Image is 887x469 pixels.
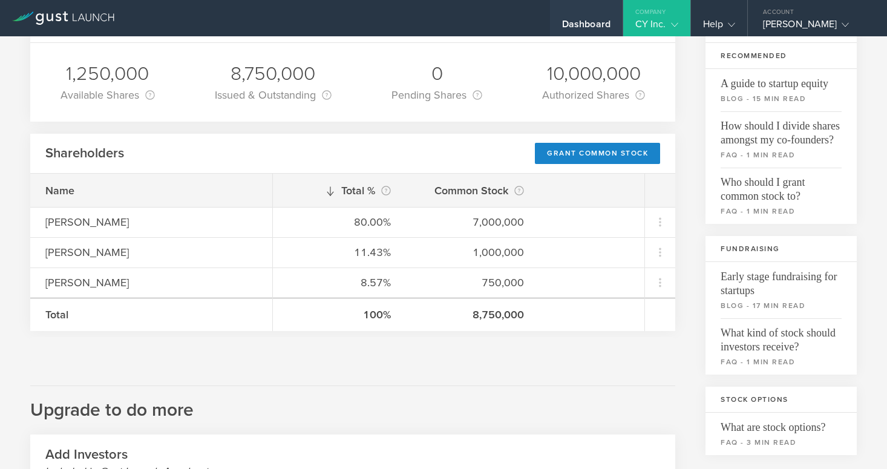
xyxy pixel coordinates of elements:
div: Authorized Shares [542,87,645,103]
h3: Stock Options [705,387,857,413]
div: [PERSON_NAME] [45,244,257,260]
span: Who should I grant common stock to? [721,168,842,203]
div: 8,750,000 [215,61,332,87]
h2: Upgrade to do more [30,385,675,422]
span: What are stock options? [721,413,842,435]
small: faq - 1 min read [721,149,842,160]
div: Total [45,307,257,323]
small: faq - 1 min read [721,356,842,367]
h3: Recommended [705,43,857,69]
a: A guide to startup equityblog - 15 min read [705,69,857,111]
small: blog - 17 min read [721,300,842,311]
div: Available Shares [61,87,155,103]
iframe: Chat Widget [826,411,887,469]
div: Grant Common Stock [535,143,660,164]
div: 1,250,000 [61,61,155,87]
h2: Shareholders [45,145,124,162]
small: faq - 3 min read [721,437,842,448]
a: How should I divide shares amongst my co-founders?faq - 1 min read [705,111,857,168]
div: 10,000,000 [542,61,645,87]
a: Early stage fundraising for startupsblog - 17 min read [705,262,857,318]
div: [PERSON_NAME] [45,214,257,230]
span: What kind of stock should investors receive? [721,318,842,354]
div: CY Inc. [635,18,678,36]
div: Issued & Outstanding [215,87,332,103]
span: How should I divide shares amongst my co-founders? [721,111,842,147]
div: 0 [391,61,482,87]
span: Early stage fundraising for startups [721,262,842,298]
small: blog - 15 min read [721,93,842,104]
div: Name [45,183,257,198]
div: Pending Shares [391,87,482,103]
div: 750,000 [421,275,524,290]
div: Common Stock [421,182,524,199]
small: faq - 1 min read [721,206,842,217]
div: 80.00% [288,214,391,230]
div: 8.57% [288,275,391,290]
div: Help [703,18,735,36]
div: 8,750,000 [421,307,524,323]
div: 1,000,000 [421,244,524,260]
div: Total % [288,182,391,199]
div: 7,000,000 [421,214,524,230]
div: 100% [288,307,391,323]
div: 11.43% [288,244,391,260]
a: What are stock options?faq - 3 min read [705,413,857,455]
div: Dashboard [562,18,610,36]
div: [PERSON_NAME] [763,18,866,36]
h3: Fundraising [705,236,857,262]
a: Who should I grant common stock to?faq - 1 min read [705,168,857,224]
div: [PERSON_NAME] [45,275,257,290]
span: A guide to startup equity [721,69,842,91]
a: What kind of stock should investors receive?faq - 1 min read [705,318,857,375]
